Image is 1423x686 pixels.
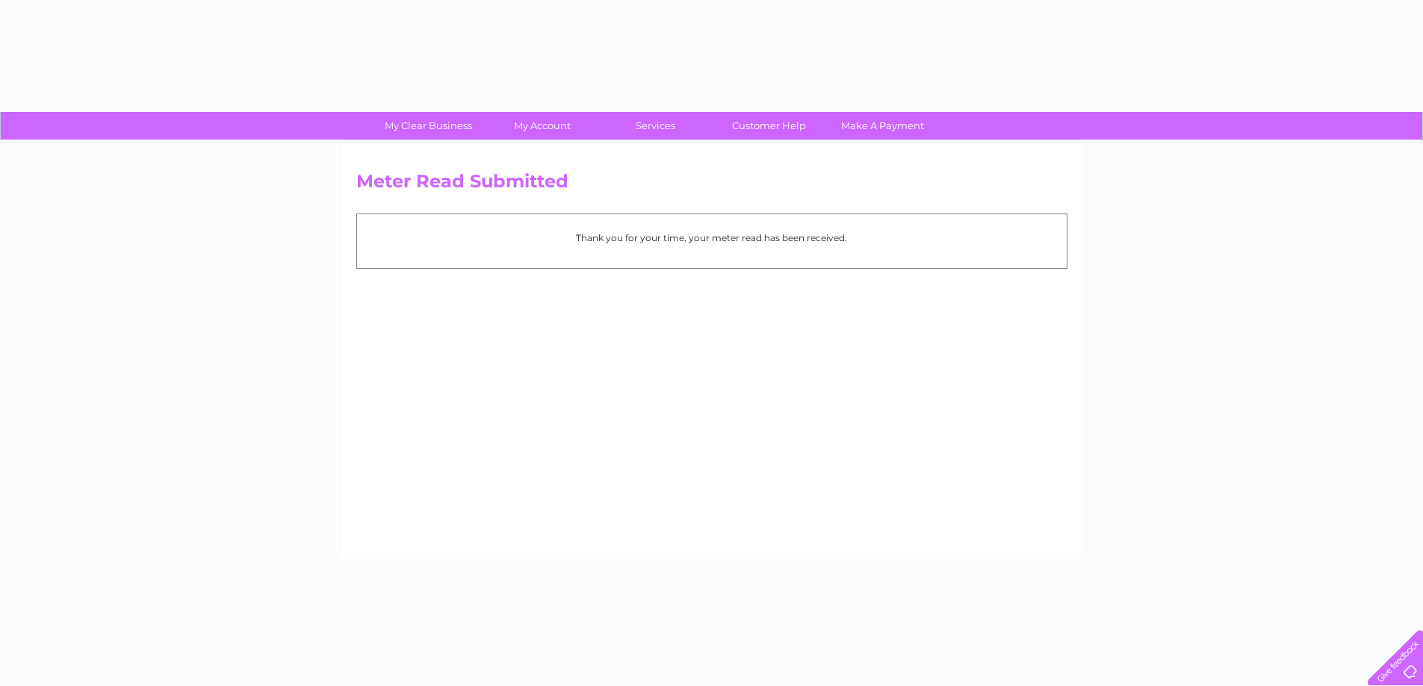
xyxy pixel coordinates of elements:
[594,112,717,140] a: Services
[365,231,1059,245] p: Thank you for your time, your meter read has been received.
[707,112,831,140] a: Customer Help
[356,171,1067,199] h2: Meter Read Submitted
[367,112,490,140] a: My Clear Business
[480,112,604,140] a: My Account
[821,112,944,140] a: Make A Payment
